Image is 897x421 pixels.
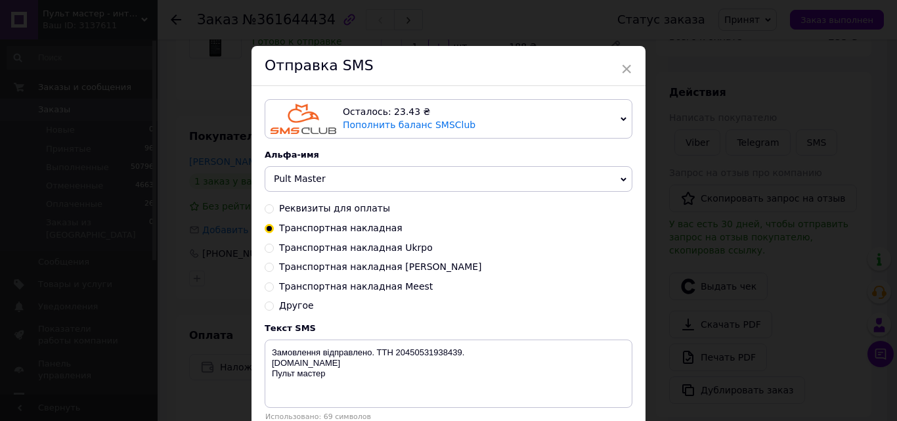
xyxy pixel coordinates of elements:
div: Отправка SMS [252,46,645,86]
span: Транспортная накладная [PERSON_NAME] [279,261,482,272]
span: Транспортная накладная Meest [279,281,433,292]
div: Осталось: 23.43 ₴ [343,106,615,119]
div: Текст SMS [265,323,632,333]
span: × [621,58,632,80]
span: Реквизиты для оплаты [279,203,390,213]
a: Пополнить баланс SMSClub [343,120,475,130]
span: Другое [279,300,314,311]
span: Транспортная накладная Ukrpo [279,242,433,253]
span: Альфа-имя [265,150,319,160]
div: Использовано: 69 символов [265,412,632,421]
span: Pult Master [274,173,326,184]
span: Транспортная накладная [279,223,403,233]
textarea: Замовлення відправлено. ТТН 20450531938439. [DOMAIN_NAME] Пульт мастер [265,340,632,408]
